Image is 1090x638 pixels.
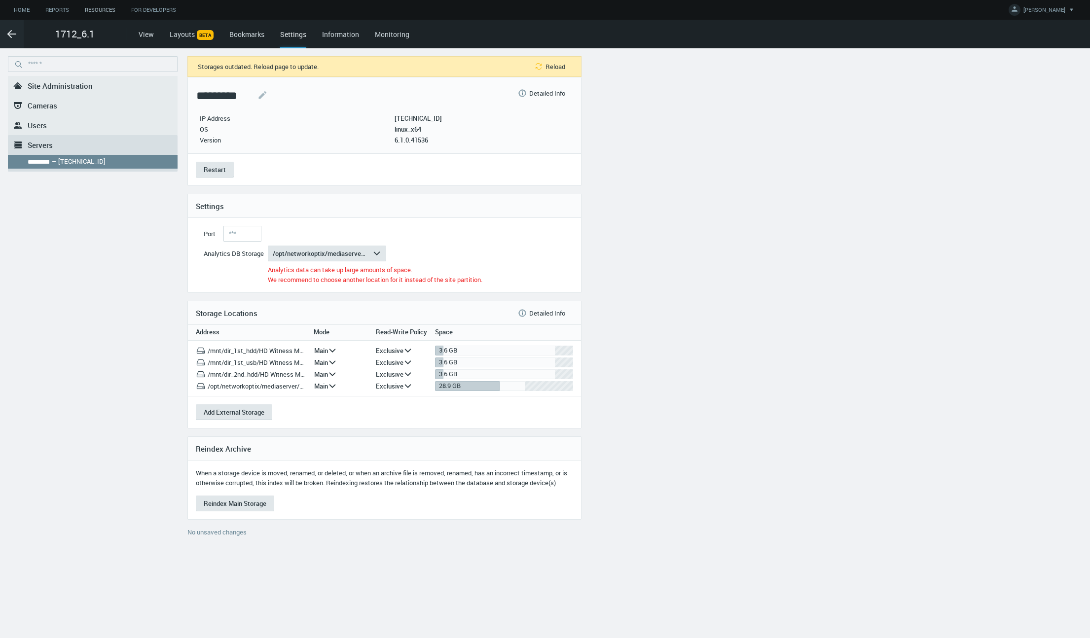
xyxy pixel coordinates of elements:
[439,346,457,355] div: 3.6 GB
[37,4,77,16] a: Reports
[196,309,509,318] h4: Storage Locations
[28,140,53,150] span: Servers
[395,114,442,122] p: IP Address-172.20.55.109
[200,136,393,144] p: Version
[395,136,442,144] p: Version-6.1.0.41536
[308,354,328,370] div: Main
[208,382,306,390] span: /opt/networkoptix/mediaserver/var/data
[229,30,264,39] a: Bookmarks
[395,125,442,133] p: OS-linux_x64
[439,357,457,367] div: 3.6 GB
[170,30,214,39] a: LayoutsBETA
[208,358,306,367] span: /mnt/dir_1st_usb/HD Witness Media
[196,162,234,177] button: Restart
[427,325,581,341] th: Space
[374,354,403,370] div: Exclusive
[308,378,328,394] div: Main
[198,63,319,70] div: Storages outdated. Reload page to update.
[196,404,272,420] button: Add External Storage
[208,346,306,355] span: /mnt/dir_1st_hdd/HD Witness Media
[374,343,403,358] div: Exclusive
[187,528,581,543] div: No unsaved changes
[364,325,427,341] th: Read-Write Policy
[1023,6,1065,17] span: [PERSON_NAME]
[28,81,93,91] span: Site Administration
[139,30,154,39] a: View
[306,325,364,341] th: Mode
[6,4,37,16] a: Home
[196,468,573,488] p: When a storage device is moved, renamed, or deleted, or when an archive file is removed, renamed,...
[200,114,393,122] p: IP Address
[509,85,573,101] button: Detailed Info
[280,29,306,48] div: Settings
[439,369,457,379] div: 3.6 GB
[197,30,214,40] span: BETA
[308,343,328,358] div: Main
[374,366,403,382] div: Exclusive
[204,249,264,258] span: Analytics DB Storage
[204,165,226,174] span: Restart
[273,249,365,258] span: /opt/networkoptix/mediaserver/var/data
[200,125,393,133] p: OS
[204,229,216,238] span: Port
[529,309,565,317] span: Detailed Info
[268,246,386,261] button: /opt/networkoptix/mediaserver/var/data
[196,202,573,211] h4: Settings
[375,30,409,39] a: Monitoring
[196,444,573,453] h4: Reindex Archive
[521,59,573,74] button: Reload
[439,381,461,391] div: 28.9 GB
[196,496,274,511] button: Reindex Main Storage
[77,4,123,16] a: Resources
[308,366,328,382] div: Main
[322,30,359,39] a: Information
[52,157,56,166] span: –
[509,305,573,321] button: Detailed Info
[28,101,57,110] span: Cameras
[374,378,403,394] div: Exclusive
[208,370,306,379] span: /mnt/dir_2nd_hdd/HD Witness Media
[529,89,565,97] span: Detailed Info
[55,27,95,41] span: 1712_6.1
[268,275,573,285] p: We recommend to choose another location for it instead of the site partition.
[268,265,573,275] p: Analytics data can take up large amounts of space.
[545,63,565,71] span: Reload
[123,4,184,16] a: For Developers
[28,120,47,130] span: Users
[58,157,106,166] nx-search-highlight: [TECHNICAL_ID]
[188,325,306,341] th: Address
